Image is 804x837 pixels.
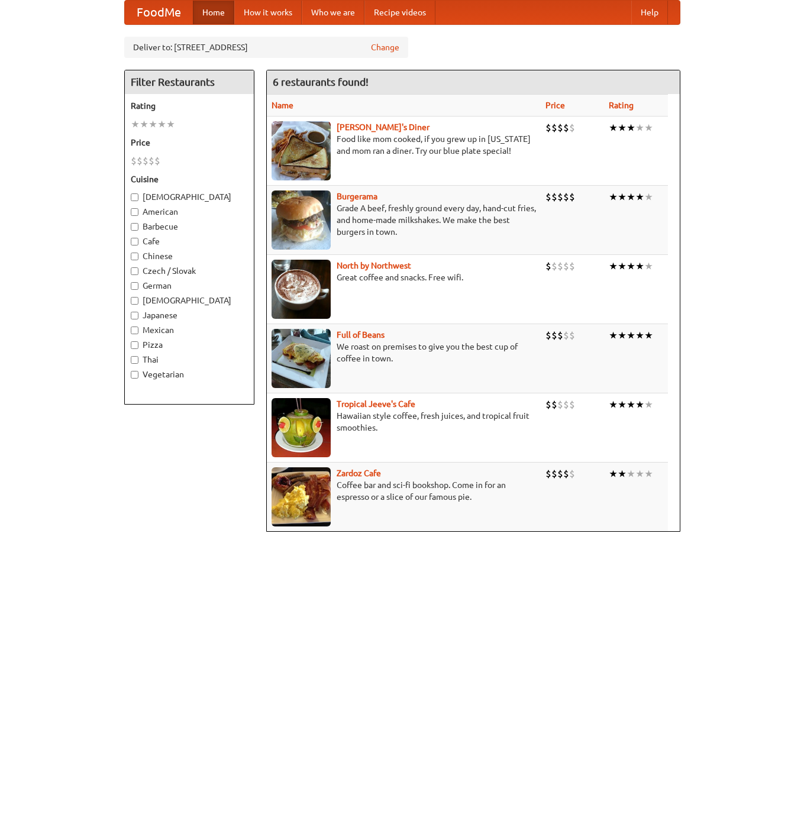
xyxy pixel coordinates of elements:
[337,399,415,409] a: Tropical Jeeve's Cafe
[124,37,408,58] div: Deliver to: [STREET_ADDRESS]
[337,330,385,340] a: Full of Beans
[618,329,627,342] li: ★
[563,398,569,411] li: $
[272,410,536,434] p: Hawaiian style coffee, fresh juices, and tropical fruit smoothies.
[131,221,248,232] label: Barbecue
[609,121,618,134] li: ★
[545,467,551,480] li: $
[272,133,536,157] p: Food like mom cooked, if you grew up in [US_STATE] and mom ran a diner. Try our blue plate special!
[569,329,575,342] li: $
[609,190,618,203] li: ★
[627,398,635,411] li: ★
[140,118,148,131] li: ★
[131,309,248,321] label: Japanese
[618,260,627,273] li: ★
[627,467,635,480] li: ★
[545,101,565,110] a: Price
[644,260,653,273] li: ★
[557,190,563,203] li: $
[627,329,635,342] li: ★
[131,339,248,351] label: Pizza
[131,238,138,245] input: Cafe
[131,324,248,336] label: Mexican
[618,121,627,134] li: ★
[609,101,634,110] a: Rating
[627,121,635,134] li: ★
[272,341,536,364] p: We roast on premises to give you the best cup of coffee in town.
[302,1,364,24] a: Who we are
[131,235,248,247] label: Cafe
[131,371,138,379] input: Vegetarian
[545,329,551,342] li: $
[337,468,381,478] a: Zardoz Cafe
[635,260,644,273] li: ★
[272,272,536,283] p: Great coffee and snacks. Free wifi.
[131,341,138,349] input: Pizza
[644,467,653,480] li: ★
[131,191,248,203] label: [DEMOGRAPHIC_DATA]
[644,190,653,203] li: ★
[131,280,248,292] label: German
[557,398,563,411] li: $
[557,467,563,480] li: $
[563,329,569,342] li: $
[166,118,175,131] li: ★
[131,118,140,131] li: ★
[131,369,248,380] label: Vegetarian
[148,154,154,167] li: $
[635,398,644,411] li: ★
[551,467,557,480] li: $
[143,154,148,167] li: $
[563,260,569,273] li: $
[551,398,557,411] li: $
[131,253,138,260] input: Chinese
[337,192,377,201] b: Burgerama
[131,223,138,231] input: Barbecue
[272,260,331,319] img: north.jpg
[569,190,575,203] li: $
[273,76,369,88] ng-pluralize: 6 restaurants found!
[157,118,166,131] li: ★
[609,329,618,342] li: ★
[551,121,557,134] li: $
[234,1,302,24] a: How it works
[551,260,557,273] li: $
[371,41,399,53] a: Change
[569,398,575,411] li: $
[644,121,653,134] li: ★
[131,137,248,148] h5: Price
[627,190,635,203] li: ★
[272,479,536,503] p: Coffee bar and sci-fi bookshop. Come in for an espresso or a slice of our famous pie.
[557,260,563,273] li: $
[569,121,575,134] li: $
[272,190,331,250] img: burgerama.jpg
[635,121,644,134] li: ★
[131,206,248,218] label: American
[337,122,430,132] a: [PERSON_NAME]'s Diner
[644,329,653,342] li: ★
[563,467,569,480] li: $
[609,467,618,480] li: ★
[563,121,569,134] li: $
[569,260,575,273] li: $
[618,467,627,480] li: ★
[131,100,248,112] h5: Rating
[125,1,193,24] a: FoodMe
[272,398,331,457] img: jeeves.jpg
[131,282,138,290] input: German
[635,329,644,342] li: ★
[272,329,331,388] img: beans.jpg
[131,173,248,185] h5: Cuisine
[272,467,331,526] img: zardoz.jpg
[631,1,668,24] a: Help
[131,208,138,216] input: American
[635,190,644,203] li: ★
[131,295,248,306] label: [DEMOGRAPHIC_DATA]
[557,329,563,342] li: $
[337,261,411,270] b: North by Northwest
[125,70,254,94] h4: Filter Restaurants
[193,1,234,24] a: Home
[557,121,563,134] li: $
